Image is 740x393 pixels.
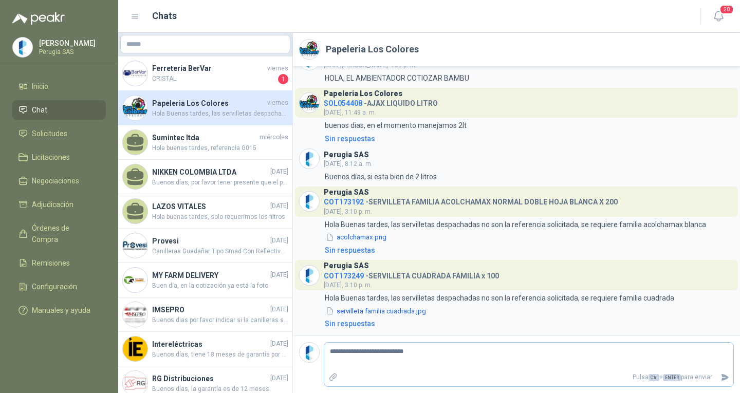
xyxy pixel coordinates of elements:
p: buenos dias, en el momento manejamos 2lt [325,120,467,131]
p: Hola Buenas tardes, las servilletas despachadas no son la referencia solicitada, se requiere fami... [325,219,706,230]
span: 1 [278,74,288,84]
a: Sumintec ltdamiércolesHola buenas tardes, referencia G015 [118,125,292,160]
span: Chat [32,104,47,116]
img: Logo peakr [12,12,65,25]
img: Company Logo [300,149,319,169]
span: Inicio [32,81,48,92]
span: Ctrl [649,374,659,381]
span: [DATE] [270,305,288,314]
span: viernes [267,64,288,73]
span: [DATE] [270,236,288,246]
img: Company Logo [123,268,147,292]
img: Company Logo [300,266,319,285]
label: Adjuntar archivos [324,368,342,386]
span: 20 [719,5,734,14]
span: [DATE], 3:10 p. m. [324,282,372,289]
h4: MY FARM DELIVERY [152,270,268,281]
a: Remisiones [12,253,106,273]
p: Buenos días, si esta bien de 2 litros [325,171,437,182]
p: Perugia SAS [39,49,103,55]
h4: - AJAX LIQUIDO LITRO [324,97,438,106]
h4: LAZOS VITALES [152,201,268,212]
p: [PERSON_NAME] [39,40,103,47]
button: servilleta familia cuadrada.jpg [325,306,427,316]
span: [DATE] [270,339,288,349]
h4: RG Distribuciones [152,373,268,384]
span: Manuales y ayuda [32,305,90,316]
span: Licitaciones [32,152,70,163]
img: Company Logo [300,93,319,113]
img: Company Logo [123,61,147,86]
a: Inicio [12,77,106,96]
h4: NIKKEN COLOMBIA LTDA [152,166,268,178]
span: [DATE] [270,373,288,383]
span: Hola buenas tardes, referencia G015 [152,143,288,153]
span: Configuración [32,281,77,292]
h4: Sumintec ltda [152,132,257,143]
span: Remisiones [32,257,70,269]
span: miércoles [260,133,288,142]
span: Hola buenas tardes, solo requerimos los filtros [152,212,288,222]
h3: Perugia SAS [324,263,369,269]
a: Manuales y ayuda [12,301,106,320]
img: Company Logo [300,40,319,59]
span: COT173249 [324,272,364,280]
h3: Perugia SAS [324,152,369,158]
img: Company Logo [13,38,32,57]
a: Órdenes de Compra [12,218,106,249]
a: Sin respuestas [323,133,734,144]
span: [DATE][PERSON_NAME] 4:39 p. m. [324,62,417,69]
a: Adjudicación [12,195,106,214]
div: Sin respuestas [325,318,375,329]
a: Company LogoProvesi[DATE]Canilleras Guadañar Tipo Smad Con Reflectivo Proteccion Pie Romano Work.... [118,229,292,263]
h3: Perugia SAS [324,190,369,195]
span: viernes [267,98,288,108]
a: Company LogoIntereléctricas[DATE]Buenos días, tiene 18 meses de garantía por defectos de fábrica. [118,332,292,366]
span: Canilleras Guadañar Tipo Smad Con Reflectivo Proteccion Pie Romano Work. Canillera Tipo Smad. Fab... [152,247,288,256]
span: CRISTAL [152,74,276,84]
button: 20 [709,7,728,26]
img: Company Logo [300,343,319,362]
p: Pulsa + para enviar [342,368,717,386]
button: acolchamax.png [325,232,387,243]
a: Company LogoPapeleria Los ColoresviernesHola Buenas tardes, las servilletas despachadas no son la... [118,91,292,125]
span: [DATE], 11:49 a. m. [324,109,376,116]
p: Hola Buenas tardes, las servilletas despachadas no son la referencia solicitada, se requiere fami... [325,292,674,304]
a: Sin respuestas [323,245,734,256]
h4: Intereléctricas [152,339,268,350]
h1: Chats [152,9,177,23]
span: Buenos días, por favor tener presente que el precio se encuentra en promoción hasta el 30 de este... [152,178,288,188]
a: LAZOS VITALES[DATE]Hola buenas tardes, solo requerimos los filtros [118,194,292,229]
a: Sin respuestas [323,318,734,329]
a: Company LogoFerreteria BerVarviernesCRISTAL1 [118,57,292,91]
span: Hola Buenas tardes, las servilletas despachadas no son la referencia solicitada, se requiere fami... [152,109,288,119]
span: Buenos dias por favor indicar si la canilleras son para guadañar o para motocilcista gracias [152,315,288,325]
h2: Papeleria Los Colores [326,42,419,57]
span: Negociaciones [32,175,79,186]
h4: IMSEPRO [152,304,268,315]
h4: - SERVILLETA CUADRADA FAMILIA x 100 [324,269,499,279]
img: Company Logo [123,302,147,327]
a: Configuración [12,277,106,296]
div: Sin respuestas [325,133,375,144]
a: Company LogoIMSEPRO[DATE]Buenos dias por favor indicar si la canilleras son para guadañar o para ... [118,297,292,332]
a: Solicitudes [12,124,106,143]
img: Company Logo [123,96,147,120]
a: Company LogoMY FARM DELIVERY[DATE]Buen día, en la cotización ya está la foto. [118,263,292,297]
span: ENTER [663,374,681,381]
img: Company Logo [123,336,147,361]
a: Chat [12,100,106,120]
img: Company Logo [300,192,319,211]
div: Sin respuestas [325,245,375,256]
p: HOLA, EL AMBIENTADOR COTIOZAR BAMBU [325,72,469,84]
span: Órdenes de Compra [32,222,96,245]
span: Buenos días, tiene 18 meses de garantía por defectos de fábrica. [152,350,288,360]
span: [DATE], 3:10 p. m. [324,208,372,215]
span: SOL054408 [324,99,362,107]
h4: Papeleria Los Colores [152,98,265,109]
button: Enviar [716,368,733,386]
span: [DATE] [270,201,288,211]
a: Negociaciones [12,171,106,191]
a: NIKKEN COLOMBIA LTDA[DATE]Buenos días, por favor tener presente que el precio se encuentra en pro... [118,160,292,194]
span: [DATE] [270,270,288,280]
